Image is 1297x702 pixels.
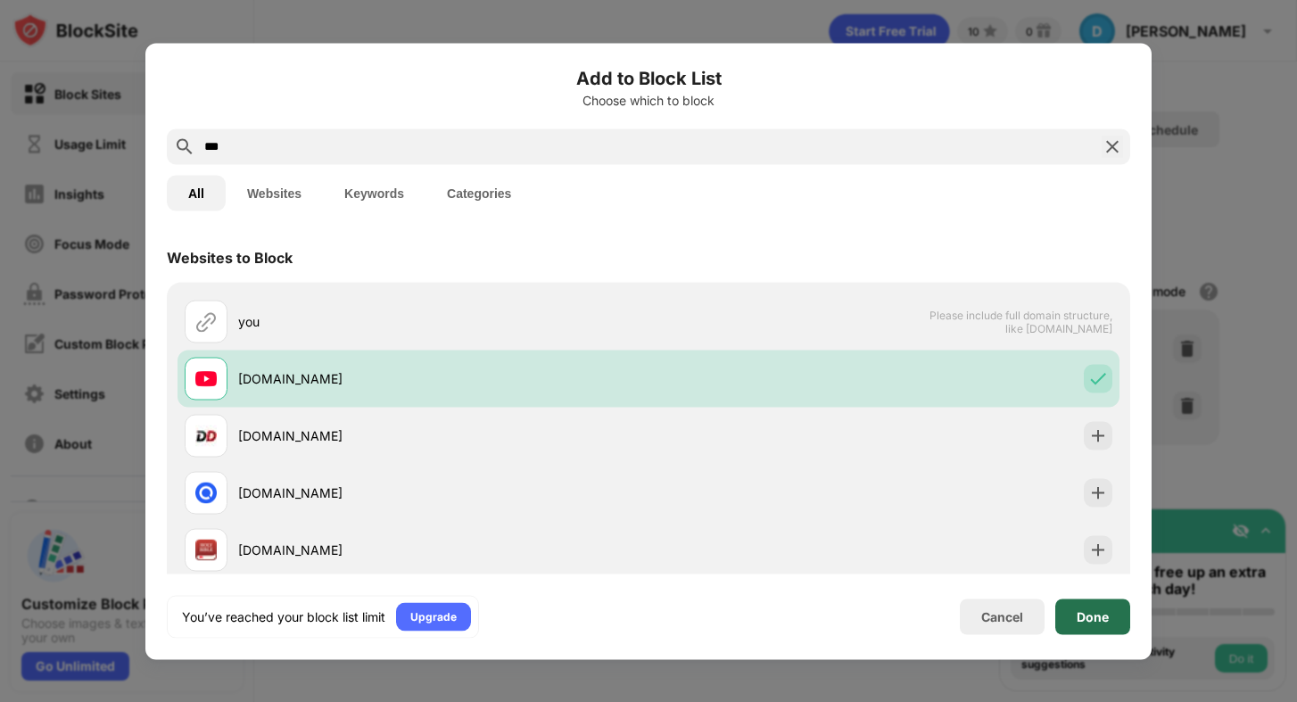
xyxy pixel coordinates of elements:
[1102,136,1123,157] img: search-close
[425,175,533,211] button: Categories
[167,93,1130,107] div: Choose which to block
[167,175,226,211] button: All
[167,248,293,266] div: Websites to Block
[174,136,195,157] img: search.svg
[226,175,323,211] button: Websites
[238,369,648,388] div: [DOMAIN_NAME]
[167,64,1130,91] h6: Add to Block List
[238,426,648,445] div: [DOMAIN_NAME]
[182,607,385,625] div: You’ve reached your block list limit
[929,308,1112,334] span: Please include full domain structure, like [DOMAIN_NAME]
[238,541,648,559] div: [DOMAIN_NAME]
[195,425,217,446] img: favicons
[981,609,1023,624] div: Cancel
[1077,609,1109,624] div: Done
[323,175,425,211] button: Keywords
[195,310,217,332] img: url.svg
[238,483,648,502] div: [DOMAIN_NAME]
[238,312,648,331] div: you
[195,482,217,503] img: favicons
[195,368,217,389] img: favicons
[410,607,457,625] div: Upgrade
[195,539,217,560] img: favicons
